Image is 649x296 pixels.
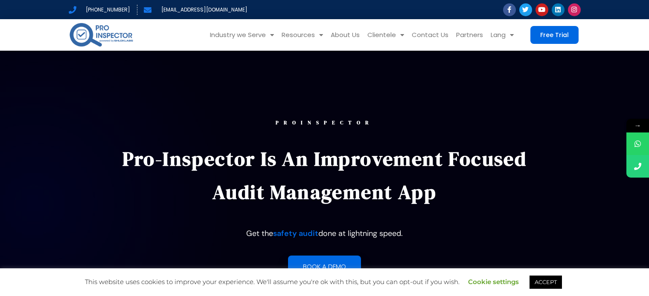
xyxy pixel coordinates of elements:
[626,119,649,132] span: →
[468,278,519,286] a: Cookie settings
[364,19,408,51] a: Clientele
[303,263,346,270] span: Book a demo
[147,19,518,51] nav: Menu
[452,19,487,51] a: Partners
[530,276,562,289] a: ACCEPT
[540,32,569,38] span: Free Trial
[69,21,134,48] img: pro-inspector-logo
[85,278,564,286] span: This website uses cookies to improve your experience. We'll assume you're ok with this, but you c...
[206,19,278,51] a: Industry we Serve
[487,19,518,51] a: Lang
[110,142,539,209] p: Pro-Inspector is an improvement focused audit management app
[84,5,130,15] span: [PHONE_NUMBER]
[408,19,452,51] a: Contact Us
[159,5,247,15] span: [EMAIL_ADDRESS][DOMAIN_NAME]
[110,226,539,241] p: Get the done at lightning speed.
[327,19,364,51] a: About Us
[110,120,539,125] div: PROINSPECTOR
[278,19,327,51] a: Resources
[530,26,579,44] a: Free Trial
[144,5,247,15] a: [EMAIL_ADDRESS][DOMAIN_NAME]
[288,256,361,277] a: Book a demo
[273,228,318,239] a: safety audit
